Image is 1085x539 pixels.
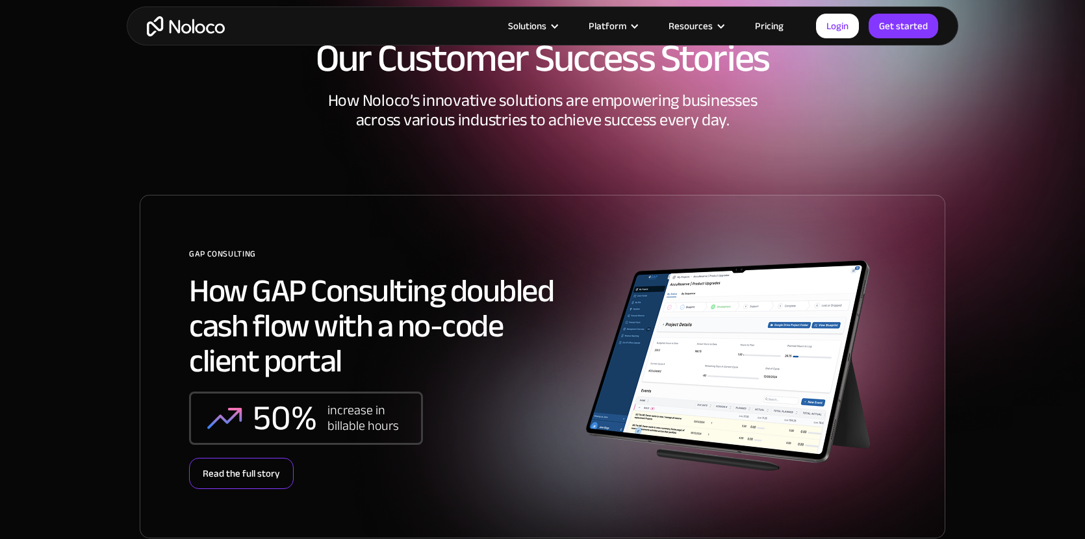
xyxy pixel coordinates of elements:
a: Login [816,14,859,38]
a: Get started [869,14,938,38]
div: Resources [669,18,713,34]
a: GAP ConsultingHow GAP Consulting doubled cash flow with a no-code client portal50%increase in bil... [140,195,945,538]
div: Solutions [508,18,546,34]
div: Platform [572,18,652,34]
h1: Our Customer Success Stories [140,39,945,78]
div: Solutions [492,18,572,34]
div: increase in billable hours [327,403,405,434]
div: Read the full story [189,458,294,489]
div: 50% [253,399,317,438]
h2: How GAP Consulting doubled cash flow with a no-code client portal [189,273,572,379]
div: GAP Consulting [189,244,572,273]
a: Pricing [739,18,800,34]
a: home [147,16,225,36]
div: How Noloco’s innovative solutions are empowering businesses across various industries to achieve ... [140,91,945,195]
div: Resources [652,18,739,34]
div: Platform [589,18,626,34]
